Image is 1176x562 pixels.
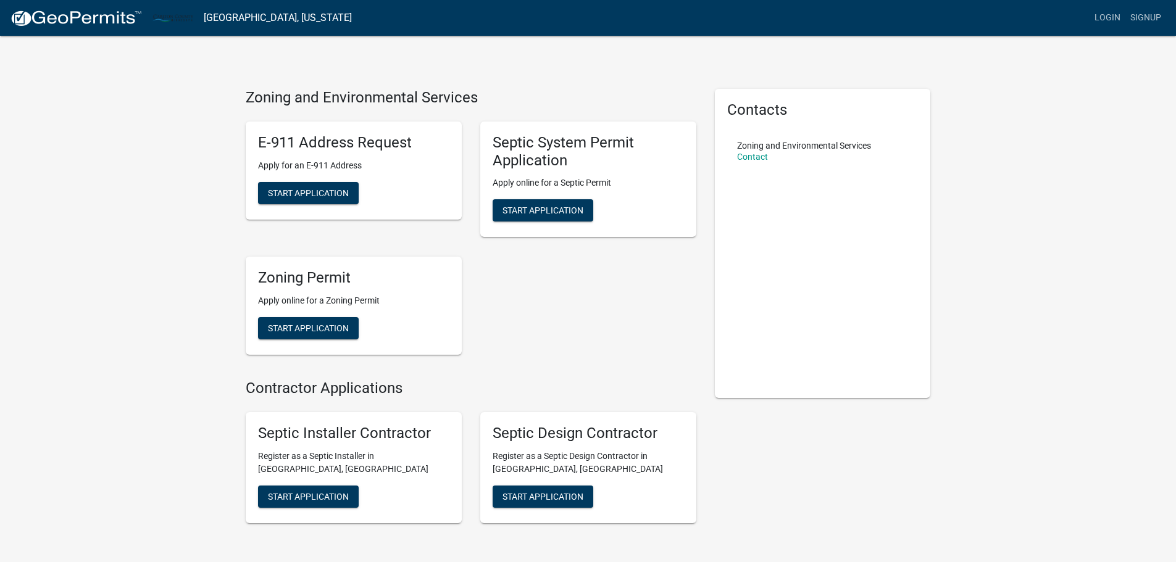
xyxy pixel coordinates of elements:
p: Register as a Septic Design Contractor in [GEOGRAPHIC_DATA], [GEOGRAPHIC_DATA] [493,450,684,476]
h5: Zoning Permit [258,269,449,287]
span: Start Application [268,491,349,501]
wm-workflow-list-section: Contractor Applications [246,379,696,533]
button: Start Application [258,317,359,339]
p: Apply for an E-911 Address [258,159,449,172]
button: Start Application [493,199,593,221]
a: Login [1090,6,1125,30]
p: Apply online for a Septic Permit [493,176,684,189]
h4: Zoning and Environmental Services [246,89,696,107]
h5: Septic Design Contractor [493,424,684,442]
span: Start Application [503,205,583,215]
h5: Septic System Permit Application [493,134,684,170]
h4: Contractor Applications [246,379,696,397]
h5: E-911 Address Request [258,134,449,152]
button: Start Application [493,486,593,508]
h5: Septic Installer Contractor [258,424,449,442]
span: Start Application [268,188,349,197]
span: Start Application [268,323,349,333]
p: Register as a Septic Installer in [GEOGRAPHIC_DATA], [GEOGRAPHIC_DATA] [258,450,449,476]
p: Zoning and Environmental Services [737,141,871,150]
button: Start Application [258,486,359,508]
a: [GEOGRAPHIC_DATA], [US_STATE] [204,7,352,28]
a: Contact [737,152,768,162]
span: Start Application [503,491,583,501]
img: Carlton County, Minnesota [152,9,194,26]
a: Signup [1125,6,1166,30]
p: Apply online for a Zoning Permit [258,294,449,307]
h5: Contacts [727,101,919,119]
button: Start Application [258,182,359,204]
